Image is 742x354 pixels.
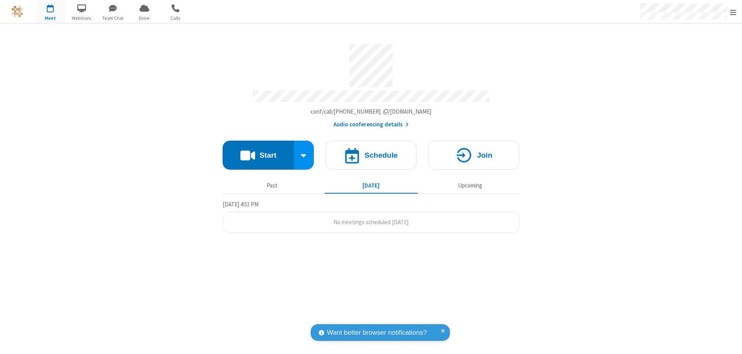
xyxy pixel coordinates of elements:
[424,178,517,193] button: Upcoming
[477,151,492,159] h4: Join
[226,178,319,193] button: Past
[259,151,276,159] h4: Start
[223,201,259,208] span: [DATE] 4:51 PM
[428,141,519,170] button: Join
[325,141,417,170] button: Schedule
[130,15,159,22] span: Drive
[311,108,432,115] span: Copy my meeting room link
[223,38,519,129] section: Account details
[294,141,314,170] div: Start conference options
[311,107,432,116] button: Copy my meeting room linkCopy my meeting room link
[334,218,408,226] span: No meetings scheduled [DATE]
[327,328,427,338] span: Want better browser notifications?
[99,15,128,22] span: Team Chat
[364,151,398,159] h4: Schedule
[325,178,418,193] button: [DATE]
[334,120,409,129] button: Audio conferencing details
[12,6,23,17] img: QA Selenium DO NOT DELETE OR CHANGE
[36,15,65,22] span: Meet
[223,141,294,170] button: Start
[223,200,519,233] section: Today's Meetings
[161,15,190,22] span: Calls
[67,15,96,22] span: Webinars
